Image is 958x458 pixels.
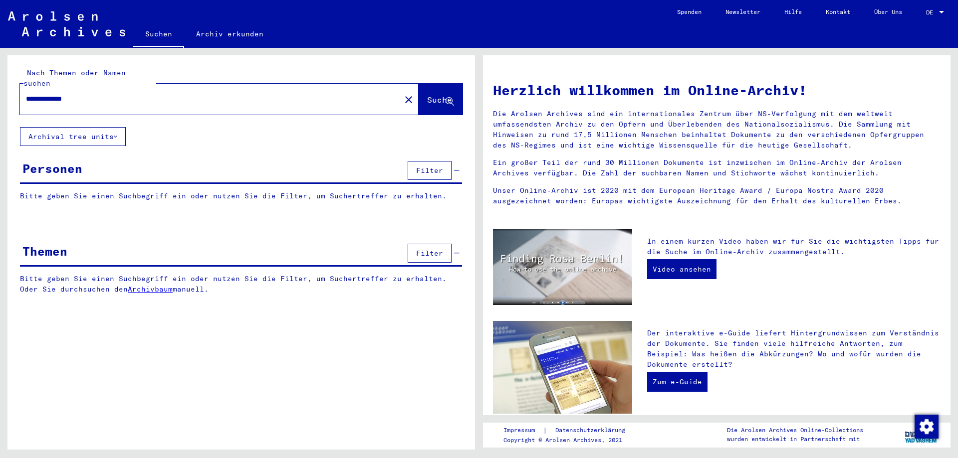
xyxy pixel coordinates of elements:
a: Zum e-Guide [647,372,708,392]
a: Suchen [133,22,184,48]
span: Filter [416,166,443,175]
p: Bitte geben Sie einen Suchbegriff ein oder nutzen Sie die Filter, um Suchertreffer zu erhalten. [20,191,462,201]
button: Suche [419,84,463,115]
button: Clear [399,89,419,109]
div: Personen [22,159,82,177]
p: Copyright © Arolsen Archives, 2021 [503,436,637,445]
a: Archivbaum [128,285,173,294]
span: Suche [427,95,452,105]
p: Der interaktive e-Guide liefert Hintergrundwissen zum Verständnis der Dokumente. Sie finden viele... [647,328,941,370]
div: | [503,425,637,436]
button: Filter [408,244,452,263]
p: Die Arolsen Archives sind ein internationales Zentrum über NS-Verfolgung mit dem weltweit umfasse... [493,109,941,151]
p: Bitte geben Sie einen Suchbegriff ein oder nutzen Sie die Filter, um Suchertreffer zu erhalten. O... [20,274,463,295]
button: Filter [408,161,452,180]
mat-label: Nach Themen oder Namen suchen [23,68,126,88]
a: Datenschutzerklärung [547,425,637,436]
p: Ein großer Teil der rund 30 Millionen Dokumente ist inzwischen im Online-Archiv der Arolsen Archi... [493,157,941,178]
img: Zustimmung ändern [915,415,939,439]
p: Die Arolsen Archives Online-Collections [727,426,863,435]
a: Impressum [503,425,543,436]
mat-icon: close [403,94,415,106]
div: Themen [22,242,67,260]
img: video.jpg [493,229,632,305]
button: Archival tree units [20,127,126,146]
img: Arolsen_neg.svg [8,11,125,36]
img: eguide.jpg [493,321,632,414]
p: wurden entwickelt in Partnerschaft mit [727,435,863,444]
a: Video ansehen [647,259,717,279]
p: Unser Online-Archiv ist 2020 mit dem European Heritage Award / Europa Nostra Award 2020 ausgezeic... [493,185,941,206]
span: Filter [416,249,443,258]
p: In einem kurzen Video haben wir für Sie die wichtigsten Tipps für die Suche im Online-Archiv zusa... [647,236,941,257]
span: DE [926,9,937,16]
a: Archiv erkunden [184,22,275,46]
h1: Herzlich willkommen im Online-Archiv! [493,80,941,101]
img: yv_logo.png [903,422,940,447]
